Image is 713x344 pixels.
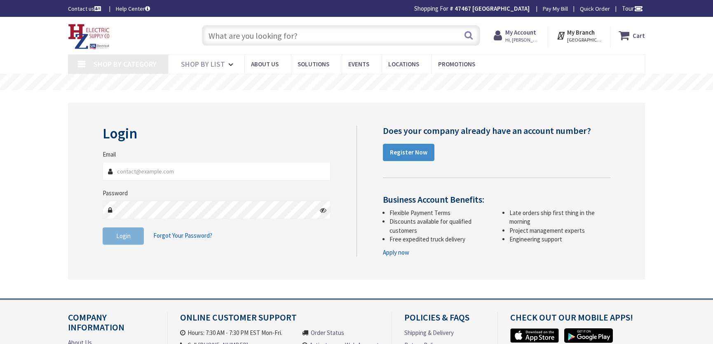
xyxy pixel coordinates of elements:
span: About Us [251,60,279,68]
button: Login [103,227,144,245]
a: Register Now [383,144,434,161]
span: Shopping For [414,5,448,12]
strong: 47467 [GEOGRAPHIC_DATA] [455,5,530,12]
rs-layer: Free Same Day Pickup at 8 Locations [284,78,430,87]
h2: Login [103,126,331,142]
strong: My Branch [567,28,595,36]
i: Click here to show/hide password [320,207,326,213]
li: Hours: 7:30 AM - 7:30 PM EST Mon-Fri. [180,328,294,337]
span: Login [116,232,131,240]
span: Solutions [298,60,329,68]
a: Shipping & Delivery [404,328,454,337]
input: Email [103,162,331,180]
a: Order Status [311,328,344,337]
h4: Business Account Benefits: [383,194,610,204]
strong: My Account [505,28,536,36]
h4: Check out Our Mobile Apps! [510,312,651,328]
li: Late orders ship first thing in the morning [509,208,610,226]
span: Promotions [438,60,475,68]
strong: Cart [633,28,645,43]
span: Shop By List [181,59,225,69]
span: Hi, [PERSON_NAME] [505,37,540,43]
strong: # [450,5,453,12]
img: HZ Electric Supply [68,24,110,49]
input: What are you looking for? [202,25,480,46]
label: Email [103,150,116,159]
a: Apply now [383,248,409,257]
a: Help Center [116,5,150,13]
h4: Policies & FAQs [404,312,485,328]
span: [GEOGRAPHIC_DATA], [GEOGRAPHIC_DATA] [567,37,602,43]
div: My Branch [GEOGRAPHIC_DATA], [GEOGRAPHIC_DATA] [556,28,602,43]
span: Locations [388,60,419,68]
h4: Does your company already have an account number? [383,126,610,136]
label: Password [103,189,128,197]
a: Cart [619,28,645,43]
a: Pay My Bill [543,5,568,13]
span: Tour [622,5,643,12]
h4: Online Customer Support [180,312,379,328]
li: Project management experts [509,226,610,235]
a: Quick Order [580,5,610,13]
a: Forgot Your Password? [153,228,212,243]
li: Discounts available for qualified customers [389,217,490,235]
span: Shop By Category [94,59,157,69]
li: Engineering support [509,235,610,243]
h4: Company Information [68,312,155,338]
strong: Register Now [390,148,427,156]
a: Contact us [68,5,103,13]
a: My Account Hi, [PERSON_NAME] [494,28,540,43]
li: Flexible Payment Terms [389,208,490,217]
span: Forgot Your Password? [153,232,212,239]
span: Events [348,60,369,68]
li: Free expedited truck delivery [389,235,490,243]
